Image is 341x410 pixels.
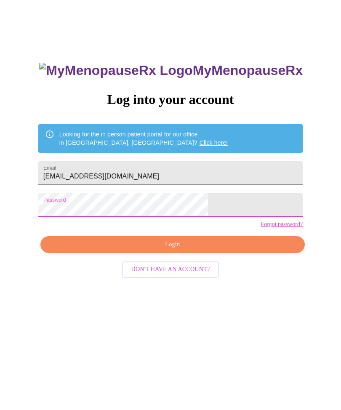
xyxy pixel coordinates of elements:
[50,240,295,250] span: Login
[200,139,228,146] a: Click here!
[120,265,221,272] a: Don't have an account?
[39,63,192,78] img: MyMenopauseRx Logo
[122,261,219,278] button: Don't have an account?
[59,127,228,150] div: Looking for the in person patient portal for our office in [GEOGRAPHIC_DATA], [GEOGRAPHIC_DATA]?
[261,221,303,228] a: Forgot password?
[40,236,305,253] button: Login
[131,264,210,275] span: Don't have an account?
[38,92,303,107] h3: Log into your account
[39,63,303,78] h3: MyMenopauseRx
